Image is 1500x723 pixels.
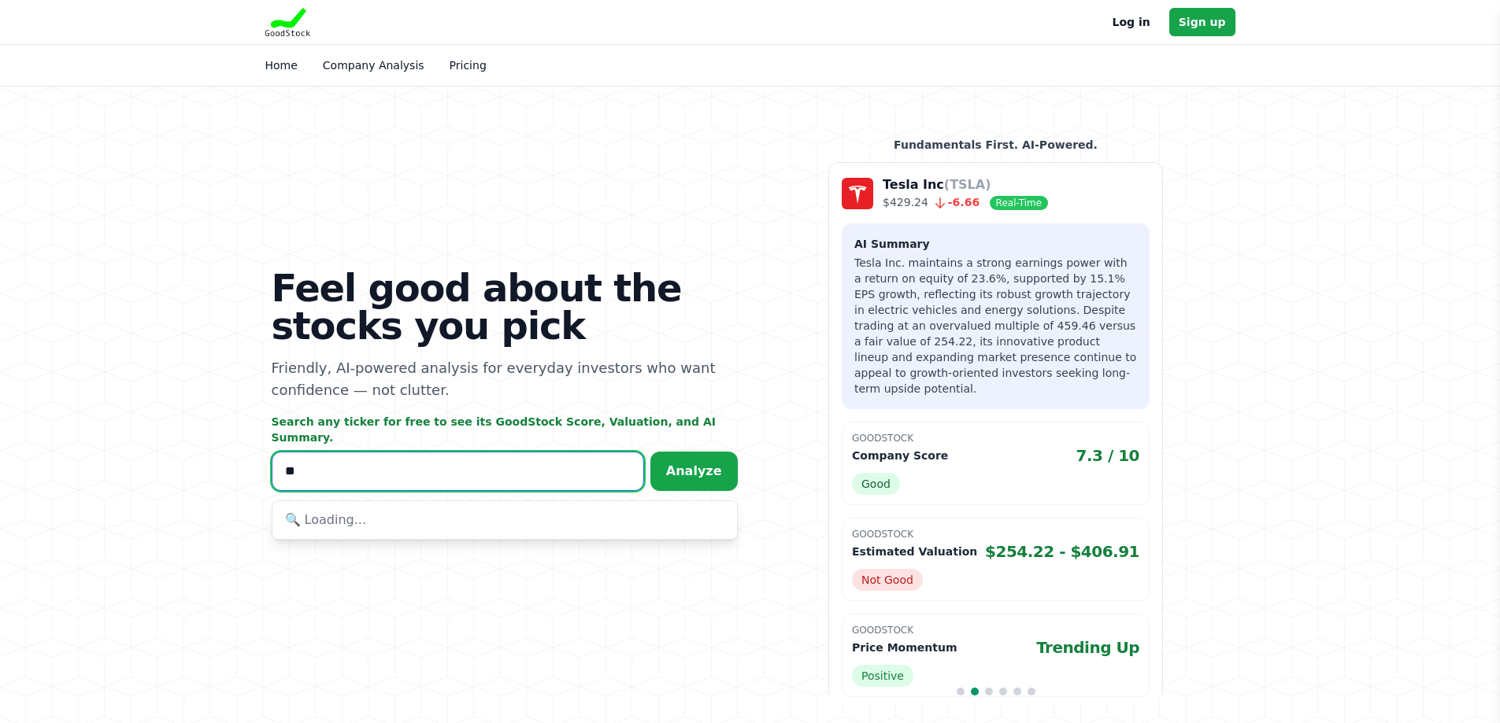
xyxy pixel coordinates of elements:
h1: Feel good about the stocks you pick [272,269,738,345]
div: 🔍 Loading... [272,501,737,539]
p: GoodStock [852,624,1139,636]
p: Tesla Inc [883,175,1048,194]
a: Company Analysis [323,59,424,72]
span: -6.66 [928,196,980,208]
a: Pricing [450,59,487,72]
p: Search any ticker for free to see its GoodStock Score, Valuation, and AI Summary. [272,414,738,445]
p: Tesla Inc. maintains a strong earnings power with a return on equity of 23.6%, supported by 15.1%... [854,255,1137,397]
span: Not Good [852,569,923,591]
a: Home [265,59,298,72]
p: Company Score [852,448,948,463]
span: Go to slide 4 [999,688,1007,695]
p: Fundamentals First. AI-Powered. [828,137,1163,153]
p: Friendly, AI-powered analysis for everyday investors who want confidence — not clutter. [272,357,738,401]
p: Price Momentum [852,640,957,655]
span: Go to slide 1 [957,688,965,695]
span: Real-Time [990,196,1048,210]
span: Go to slide 6 [1028,688,1035,695]
span: Positive [852,665,913,687]
div: 2 / 6 [828,162,1163,717]
p: GoodStock [852,432,1139,444]
span: Trending Up [1036,636,1139,658]
p: Estimated Valuation [852,544,977,559]
p: GoodStock [852,528,1139,540]
span: 7.3 / 10 [1076,444,1140,467]
span: (TSLA) [944,177,991,192]
img: Company Logo [842,178,873,209]
a: Company Logo Tesla Inc(TSLA) $429.24 -6.66 Real-Time AI Summary Tesla Inc. maintains a strong ear... [828,162,1163,717]
span: Good [852,473,900,495]
span: Go to slide 2 [971,688,979,695]
img: Goodstock Logo [265,8,311,36]
a: Log in [1113,13,1150,31]
span: Go to slide 5 [1013,688,1021,695]
button: Analyze [650,452,738,491]
p: $429.24 [883,194,1048,211]
span: Go to slide 3 [985,688,993,695]
span: $254.22 - $406.91 [985,540,1139,563]
h3: AI Summary [854,236,1137,252]
a: Sign up [1169,8,1235,36]
span: Analyze [666,463,722,478]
